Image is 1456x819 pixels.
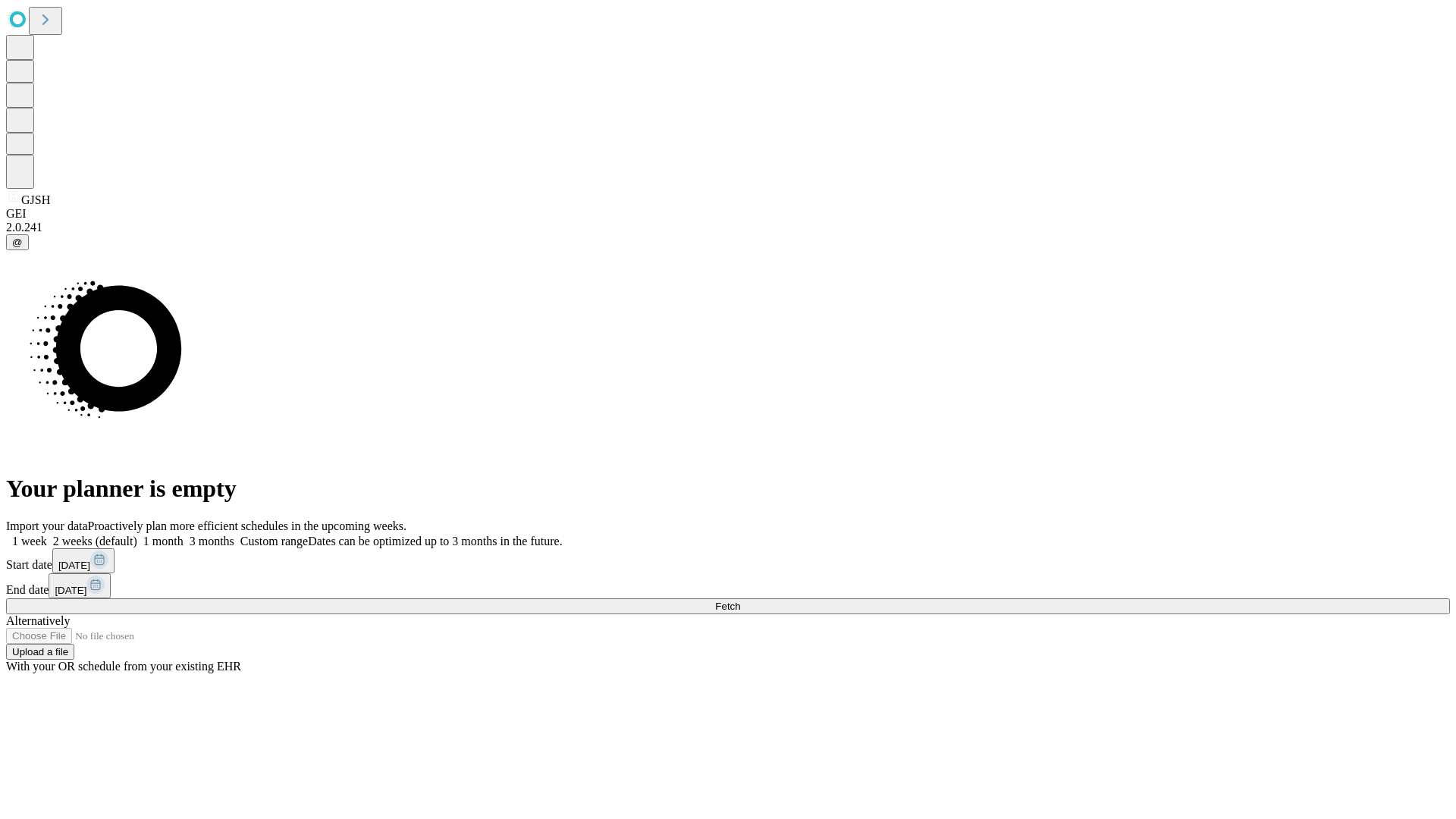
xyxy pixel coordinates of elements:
span: [DATE] [58,560,90,571]
span: Dates can be optimized up to 3 months in the future. [308,535,562,548]
span: Custom range [240,535,308,548]
div: Start date [6,548,1450,573]
span: With your OR schedule from your existing EHR [6,660,241,673]
span: 1 week [12,535,47,548]
button: Fetch [6,598,1450,614]
span: 3 months [190,535,234,548]
span: 2 weeks (default) [53,535,137,548]
span: 1 month [143,535,184,548]
h1: Your planner is empty [6,475,1450,503]
button: @ [6,234,29,250]
div: 2.0.241 [6,221,1450,234]
div: End date [6,573,1450,598]
span: Proactively plan more efficient schedules in the upcoming weeks. [88,519,406,532]
button: [DATE] [52,548,115,573]
span: @ [12,237,23,248]
span: Import your data [6,519,88,532]
span: Fetch [715,601,740,612]
span: [DATE] [55,585,86,596]
span: GJSH [21,193,50,206]
button: [DATE] [49,573,111,598]
span: Alternatively [6,614,70,627]
div: GEI [6,207,1450,221]
button: Upload a file [6,644,74,660]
